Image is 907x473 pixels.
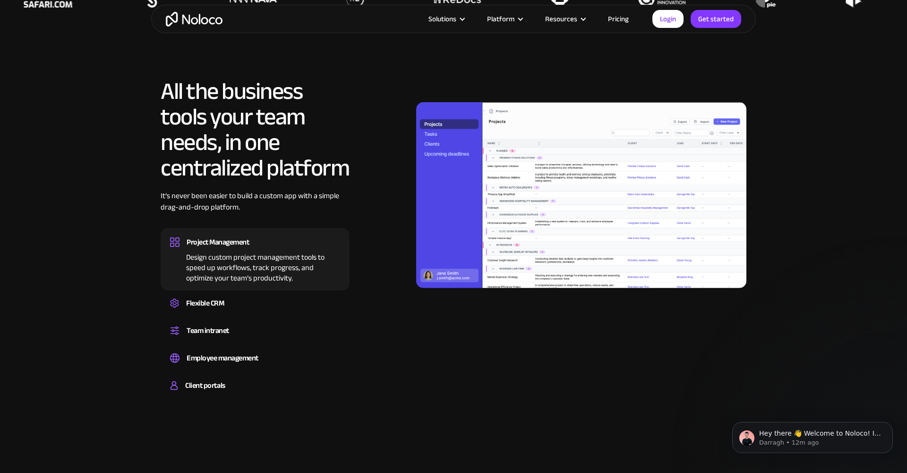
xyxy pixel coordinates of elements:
div: Solutions [417,13,475,25]
div: Solutions [428,13,456,25]
div: Client portals [185,378,225,393]
div: Team intranet [187,324,229,338]
div: Resources [533,13,596,25]
div: Create a custom CRM that you can adapt to your business’s needs, centralize your workflows, and m... [170,310,340,313]
a: Login [652,10,684,28]
div: It’s never been easier to build a custom app with a simple drag-and-drop platform. [161,190,350,227]
a: Get started [691,10,741,28]
div: Platform [475,13,533,25]
h2: All the business tools your team needs, in one centralized platform [161,79,350,181]
div: Platform [487,13,514,25]
a: Pricing [596,13,641,25]
div: Employee management [187,351,258,365]
div: Design custom project management tools to speed up workflows, track progress, and optimize your t... [170,249,340,283]
a: home [166,12,222,26]
div: Flexible CRM [186,296,224,310]
div: Easily manage employee information, track performance, and handle HR tasks from a single platform. [170,365,340,368]
div: Build a secure, fully-branded, and personalized client portal that lets your customers self-serve. [170,393,340,395]
iframe: Intercom notifications message [718,402,907,468]
div: Project Management [187,235,249,249]
div: Set up a central space for your team to collaborate, share information, and stay up to date on co... [170,338,340,341]
div: Resources [545,13,577,25]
